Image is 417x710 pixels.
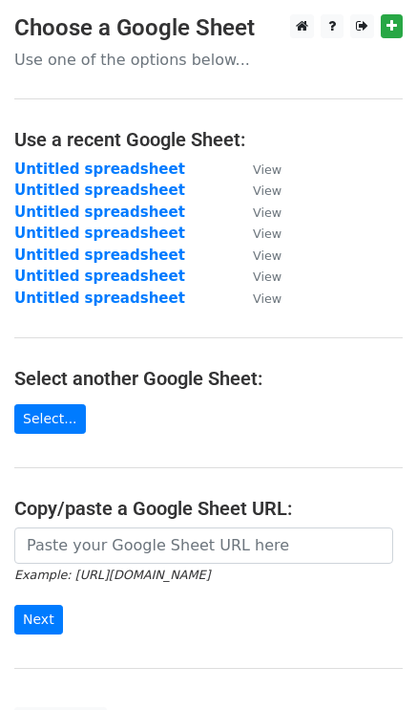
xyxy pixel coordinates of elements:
a: Untitled spreadsheet [14,204,185,221]
small: View [253,248,281,263]
a: Select... [14,404,86,434]
a: View [234,290,281,307]
small: View [253,205,281,220]
a: Untitled spreadsheet [14,268,185,285]
a: Untitled spreadsheet [14,290,185,307]
a: Untitled spreadsheet [14,161,185,178]
input: Next [14,605,63,635]
a: Untitled spreadsheet [14,247,185,264]
small: View [253,183,281,198]
small: Example: [URL][DOMAIN_NAME] [14,568,210,582]
a: View [234,247,281,264]
a: View [234,161,281,178]
small: View [253,226,281,241]
input: Paste your Google Sheet URL here [14,527,393,564]
a: View [234,225,281,242]
small: View [253,291,281,306]
small: View [253,162,281,177]
a: Untitled spreadsheet [14,182,185,199]
h4: Use a recent Google Sheet: [14,128,403,151]
a: View [234,268,281,285]
a: Untitled spreadsheet [14,225,185,242]
h4: Select another Google Sheet: [14,367,403,390]
small: View [253,269,281,284]
h3: Choose a Google Sheet [14,14,403,42]
a: View [234,204,281,221]
p: Use one of the options below... [14,50,403,70]
h4: Copy/paste a Google Sheet URL: [14,497,403,520]
a: View [234,182,281,199]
